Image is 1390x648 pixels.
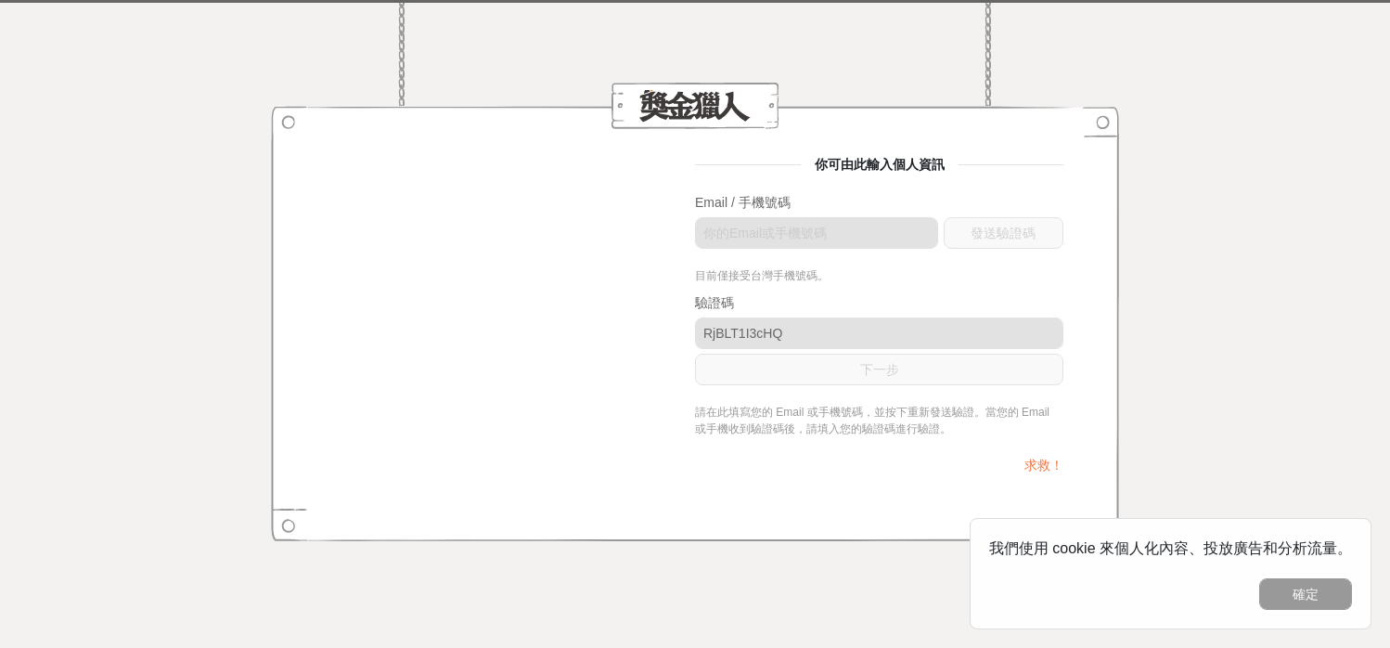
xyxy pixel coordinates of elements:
[695,193,1063,213] div: Email / 手機號碼
[944,217,1063,249] button: 發送驗證碼
[695,269,829,282] span: 目前僅接受台灣手機號碼。
[1024,458,1063,473] a: 求救！
[695,406,1049,435] span: 請在此填寫您的 Email 或手機號碼，並按下重新發送驗證。當您的 Email 或手機收到驗證碼後，請填入您的驗證碼進行驗證。
[695,217,938,249] input: 你的Email或手機號碼
[1259,578,1352,610] button: 確定
[695,293,1063,313] div: 驗證碼
[989,540,1352,556] span: 我們使用 cookie 來個人化內容、投放廣告和分析流量。
[801,157,959,172] span: 你可由此輸入個人資訊
[695,318,1063,349] input: 請輸入驗證碼
[695,354,1063,385] button: 下一步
